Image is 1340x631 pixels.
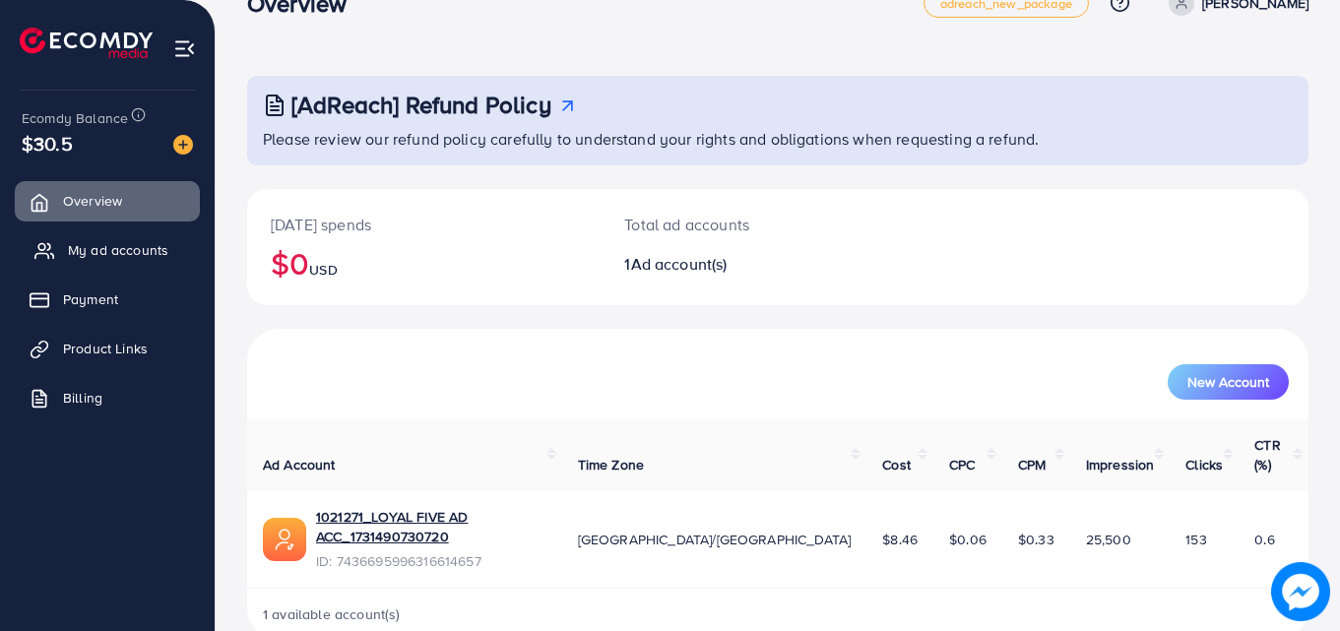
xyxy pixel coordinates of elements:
h2: 1 [624,255,843,274]
span: 1 available account(s) [263,604,401,624]
span: Ad account(s) [631,253,728,275]
img: logo [20,28,153,58]
span: Ad Account [263,455,336,474]
span: My ad accounts [68,240,168,260]
span: 25,500 [1086,530,1131,549]
span: $30.5 [22,129,73,158]
span: ID: 7436695996316614657 [316,551,546,571]
img: menu [173,37,196,60]
a: Product Links [15,329,200,368]
span: Cost [882,455,911,474]
span: Billing [63,388,102,408]
span: Impression [1086,455,1155,474]
span: Clicks [1185,455,1223,474]
span: [GEOGRAPHIC_DATA]/[GEOGRAPHIC_DATA] [578,530,852,549]
button: New Account [1168,364,1289,400]
a: 1021271_LOYAL FIVE AD ACC_1731490730720 [316,507,546,547]
span: Ecomdy Balance [22,108,128,128]
p: Please review our refund policy carefully to understand your rights and obligations when requesti... [263,127,1297,151]
a: Overview [15,181,200,221]
span: $8.46 [882,530,918,549]
span: Product Links [63,339,148,358]
span: CTR (%) [1254,435,1280,474]
a: Billing [15,378,200,417]
img: image [173,135,193,155]
span: Overview [63,191,122,211]
span: New Account [1187,375,1269,389]
h2: $0 [271,244,577,282]
a: Payment [15,280,200,319]
span: Payment [63,289,118,309]
span: Time Zone [578,455,644,474]
h3: [AdReach] Refund Policy [291,91,551,119]
img: ic-ads-acc.e4c84228.svg [263,518,306,561]
span: CPC [949,455,975,474]
p: Total ad accounts [624,213,843,236]
span: CPM [1018,455,1046,474]
p: [DATE] spends [271,213,577,236]
span: 153 [1185,530,1206,549]
a: My ad accounts [15,230,200,270]
span: 0.6 [1254,530,1274,549]
span: USD [309,260,337,280]
span: $0.06 [949,530,987,549]
img: image [1271,562,1330,621]
span: $0.33 [1018,530,1054,549]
